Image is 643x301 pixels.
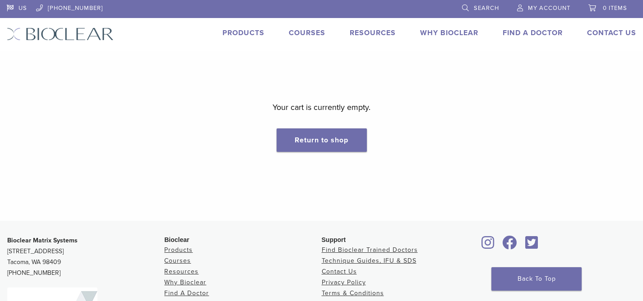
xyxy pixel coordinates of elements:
[474,5,499,12] span: Search
[322,289,384,297] a: Terms & Conditions
[528,5,570,12] span: My Account
[587,28,636,37] a: Contact Us
[164,257,191,265] a: Courses
[164,236,189,243] span: Bioclear
[164,246,193,254] a: Products
[7,237,78,244] strong: Bioclear Matrix Systems
[503,28,563,37] a: Find A Doctor
[322,268,357,275] a: Contact Us
[322,257,416,265] a: Technique Guides, IFU & SDS
[7,235,164,278] p: [STREET_ADDRESS] Tacoma, WA 98409 [PHONE_NUMBER]
[164,289,209,297] a: Find A Doctor
[491,267,582,291] a: Back To Top
[164,278,206,286] a: Why Bioclear
[479,241,498,250] a: Bioclear
[500,241,520,250] a: Bioclear
[420,28,478,37] a: Why Bioclear
[350,28,396,37] a: Resources
[603,5,627,12] span: 0 items
[289,28,325,37] a: Courses
[277,128,367,152] a: Return to shop
[322,246,418,254] a: Find Bioclear Trained Doctors
[522,241,541,250] a: Bioclear
[273,100,370,114] p: Your cart is currently empty.
[322,278,366,286] a: Privacy Policy
[222,28,264,37] a: Products
[7,27,114,41] img: Bioclear
[322,236,346,243] span: Support
[164,268,199,275] a: Resources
